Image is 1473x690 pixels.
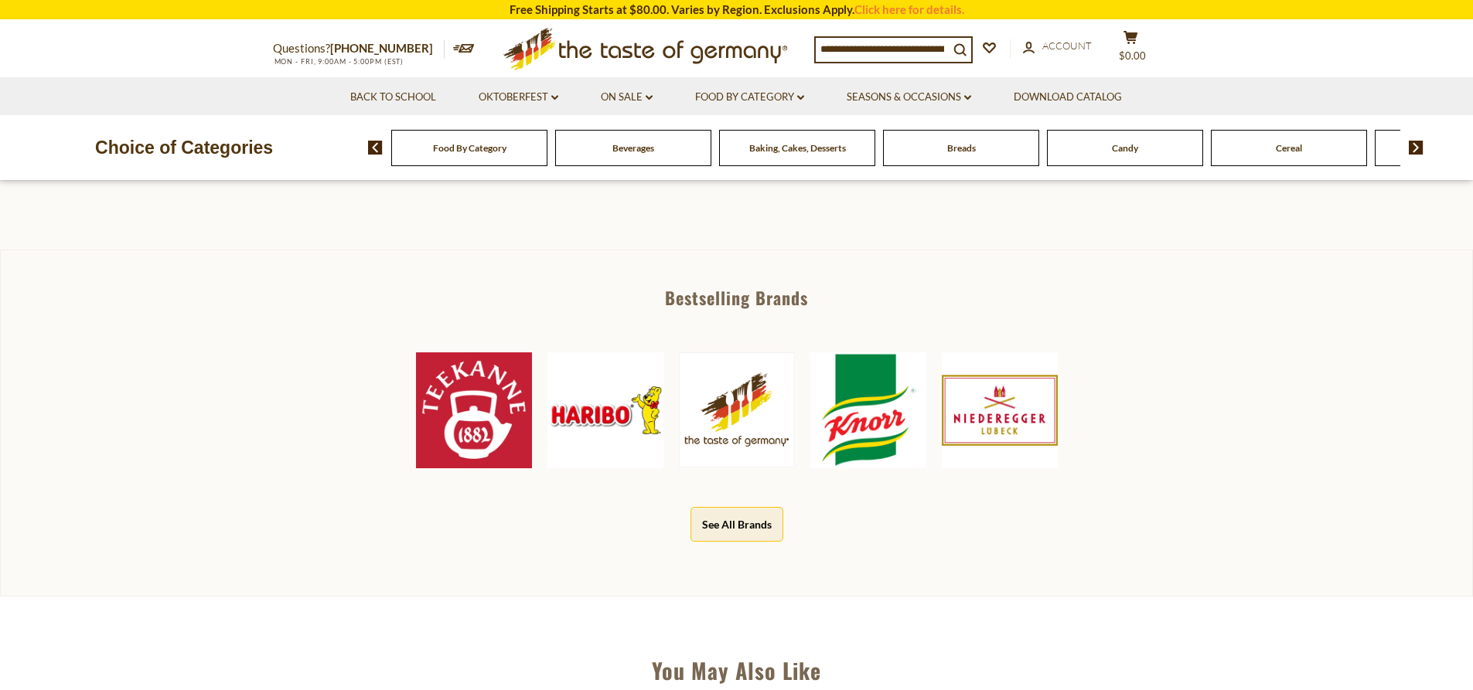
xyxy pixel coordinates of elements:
a: Oktoberfest [479,89,558,106]
a: Food By Category [433,142,506,154]
img: The Taste of Germany [679,352,795,467]
a: Candy [1112,142,1138,154]
button: See All Brands [690,507,783,542]
img: Teekanne [416,352,532,468]
span: Account [1042,39,1092,52]
a: Beverages [612,142,654,154]
img: Haribo [547,352,663,468]
a: Click here for details. [854,2,964,16]
a: Breads [947,142,976,154]
p: Questions? [273,39,445,59]
a: Download Catalog [1014,89,1122,106]
a: Seasons & Occasions [847,89,971,106]
span: MON - FRI, 9:00AM - 5:00PM (EST) [273,57,404,66]
a: Back to School [350,89,436,106]
a: [PHONE_NUMBER] [330,41,433,55]
img: Knorr [810,352,926,468]
img: Niederegger [942,352,1058,468]
div: Bestselling Brands [1,289,1472,306]
a: Account [1023,38,1092,55]
button: $0.00 [1108,30,1154,69]
a: Food By Category [695,89,804,106]
a: Cereal [1276,142,1302,154]
a: On Sale [601,89,653,106]
img: previous arrow [368,141,383,155]
img: next arrow [1409,141,1424,155]
a: Baking, Cakes, Desserts [749,142,846,154]
span: $0.00 [1119,49,1146,62]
